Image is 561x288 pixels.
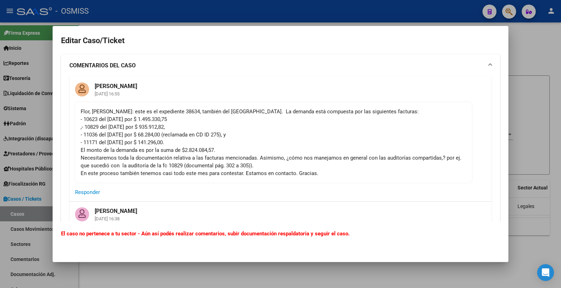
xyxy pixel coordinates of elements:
div: Open Intercom Messenger [537,264,554,281]
button: Responder [75,186,100,199]
b: El caso no pertenece a tu sector - Aún así podés realizar comentarios, subir documentación respal... [61,230,350,237]
strong: COMENTARIOS DEL CASO [69,61,136,70]
mat-card-subtitle: [DATE] 16:55 [89,92,143,96]
mat-expansion-panel-header: COMENTARIOS DEL CASO [61,54,500,77]
div: Flor, [PERSON_NAME]: este es el expediente 38634, también del [GEOGRAPHIC_DATA]. La demanda está ... [81,108,466,177]
h2: Editar Caso/Ticket [61,34,500,47]
mat-card-title: [PERSON_NAME] [89,202,143,215]
mat-card-subtitle: [DATE] 16:38 [89,216,143,221]
mat-card-title: [PERSON_NAME] [89,77,143,90]
span: Responder [75,189,100,195]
